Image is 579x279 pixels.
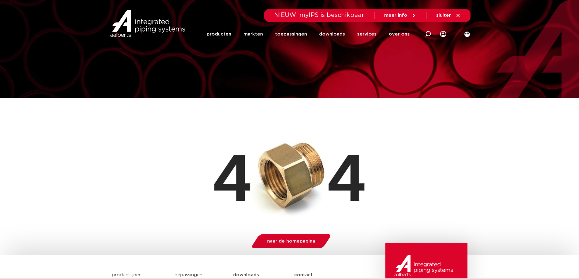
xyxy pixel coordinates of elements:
h1: Pagina niet gevonden [112,101,467,120]
a: downloads [319,22,345,46]
a: productlijnen [112,273,142,277]
a: sluiten [436,13,461,18]
div: my IPS [440,22,446,46]
a: toepassingen [172,273,202,277]
a: naar de homepagina [250,234,332,248]
span: sluiten [436,13,452,18]
span: meer info [384,13,407,18]
a: toepassingen [275,22,307,46]
a: over ons [389,22,410,46]
a: services [357,22,377,46]
a: producten [207,22,231,46]
a: markten [243,22,263,46]
span: naar de homepagina [267,239,315,243]
span: NIEUW: myIPS is beschikbaar [274,12,364,18]
nav: Menu [207,22,410,46]
a: meer info [384,13,416,18]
